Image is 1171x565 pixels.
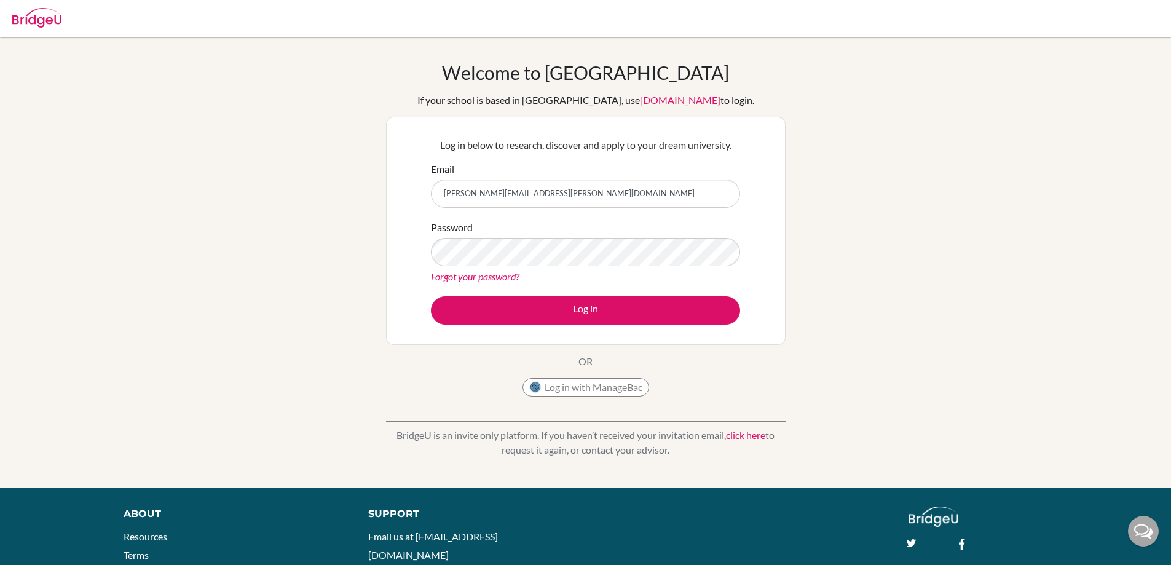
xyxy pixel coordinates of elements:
[431,220,473,235] label: Password
[431,271,519,282] a: Forgot your password?
[442,61,729,84] h1: Welcome to [GEOGRAPHIC_DATA]
[124,507,341,521] div: About
[368,531,498,561] a: Email us at [EMAIL_ADDRESS][DOMAIN_NAME]
[522,378,649,397] button: Log in with ManageBac
[726,429,765,441] a: click here
[431,296,740,325] button: Log in
[431,138,740,152] p: Log in below to research, discover and apply to your dream university.
[368,507,571,521] div: Support
[578,354,593,369] p: OR
[417,93,754,108] div: If your school is based in [GEOGRAPHIC_DATA], use to login.
[386,428,786,457] p: BridgeU is an invite only platform. If you haven’t received your invitation email, to request it ...
[431,162,454,176] label: Email
[909,507,958,527] img: logo_white@2x-f4f0deed5e89b7ecb1c2cc34c3e3d731f90f0f143d5ea2071677605dd97b5244.png
[640,94,720,106] a: [DOMAIN_NAME]
[12,8,61,28] img: Bridge-U
[124,531,167,542] a: Resources
[124,549,149,561] a: Terms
